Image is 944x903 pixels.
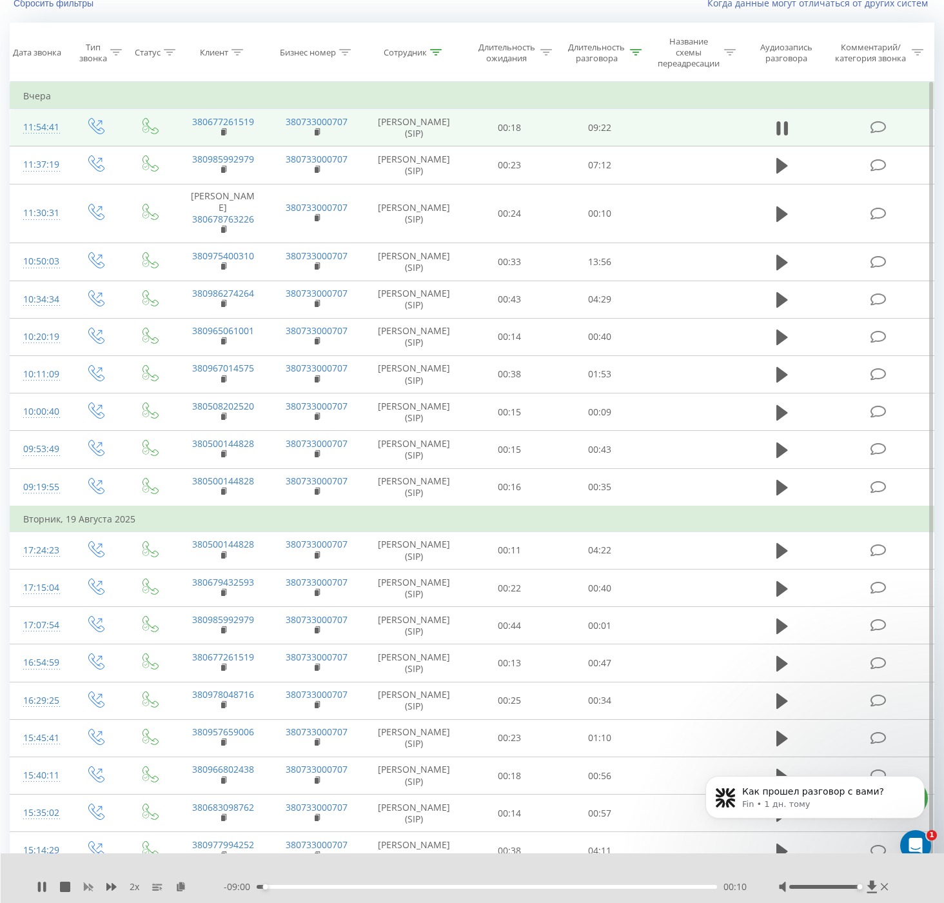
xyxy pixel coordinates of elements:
td: [PERSON_NAME] (SIP) [364,531,465,569]
div: Аудиозапись разговора [751,42,822,64]
div: 09:53:49 [23,437,55,462]
td: 07:12 [555,146,645,184]
div: Комментарий/категория звонка [833,42,909,64]
div: 17:15:04 [23,575,55,600]
td: 00:23 [465,146,555,184]
td: 00:18 [465,109,555,146]
span: 1 [927,830,937,840]
td: Вторник, 19 Августа 2025 [10,506,934,532]
a: 380733000707 [286,576,348,588]
a: 380733000707 [286,115,348,128]
td: 00:14 [465,795,555,832]
td: 00:43 [465,281,555,318]
td: 01:53 [555,355,645,393]
div: 11:54:41 [23,115,55,140]
td: 00:10 [555,184,645,243]
div: Название схемы переадресации [656,36,721,69]
td: 00:22 [465,570,555,607]
td: [PERSON_NAME] (SIP) [364,146,465,184]
td: [PERSON_NAME] (SIP) [364,757,465,795]
td: [PERSON_NAME] (SIP) [364,393,465,431]
a: 380678763226 [192,213,254,225]
td: [PERSON_NAME] (SIP) [364,281,465,318]
td: 00:33 [465,243,555,281]
a: 380733000707 [286,613,348,626]
a: 380500144828 [192,437,254,450]
iframe: Intercom notifications повідомлення [686,749,944,868]
a: 380977994252 [192,838,254,851]
a: 380733000707 [286,838,348,851]
div: 10:34:34 [23,287,55,312]
a: 380985992979 [192,153,254,165]
div: 16:29:25 [23,688,55,713]
td: 00:35 [555,468,645,506]
a: 380677261519 [192,115,254,128]
a: 380985992979 [192,613,254,626]
td: [PERSON_NAME] (SIP) [364,184,465,243]
td: 00:23 [465,719,555,757]
td: [PERSON_NAME] (SIP) [364,431,465,468]
td: [PERSON_NAME] (SIP) [364,570,465,607]
td: [PERSON_NAME] (SIP) [364,243,465,281]
div: 10:20:19 [23,324,55,350]
div: 15:35:02 [23,800,55,826]
td: 00:24 [465,184,555,243]
td: 04:22 [555,531,645,569]
td: 00:16 [465,468,555,506]
td: 04:11 [555,832,645,869]
div: 15:40:11 [23,763,55,788]
a: 380733000707 [286,763,348,775]
div: Accessibility label [263,884,268,889]
span: 2 x [130,880,139,893]
td: 00:34 [555,682,645,719]
a: 380733000707 [286,153,348,165]
a: 380733000707 [286,324,348,337]
td: 00:40 [555,318,645,355]
td: [PERSON_NAME] (SIP) [364,644,465,682]
td: [PERSON_NAME] [176,184,270,243]
td: [PERSON_NAME] (SIP) [364,682,465,719]
td: [PERSON_NAME] (SIP) [364,607,465,644]
div: 10:50:03 [23,249,55,274]
a: 380733000707 [286,651,348,663]
td: 00:44 [465,607,555,644]
td: [PERSON_NAME] (SIP) [364,109,465,146]
span: 00:10 [723,880,747,893]
td: 00:18 [465,757,555,795]
td: 00:56 [555,757,645,795]
a: 380500144828 [192,475,254,487]
a: 380733000707 [286,287,348,299]
a: 380975400310 [192,250,254,262]
td: 04:29 [555,281,645,318]
div: 15:14:29 [23,838,55,863]
td: 00:09 [555,393,645,431]
td: 13:56 [555,243,645,281]
a: 380733000707 [286,400,348,412]
td: 00:40 [555,570,645,607]
td: [PERSON_NAME] (SIP) [364,832,465,869]
div: Длительность разговора [567,42,627,64]
td: 00:01 [555,607,645,644]
a: 380733000707 [286,688,348,700]
div: Accessibility label [858,884,863,889]
div: 11:30:31 [23,201,55,226]
a: 380508202520 [192,400,254,412]
a: 380733000707 [286,475,348,487]
a: 380677261519 [192,651,254,663]
td: 00:43 [555,431,645,468]
div: 17:24:23 [23,538,55,563]
div: 17:07:54 [23,613,55,638]
td: 00:47 [555,644,645,682]
div: 15:45:41 [23,726,55,751]
td: 00:14 [465,318,555,355]
td: [PERSON_NAME] (SIP) [364,355,465,393]
td: 00:15 [465,393,555,431]
div: Сотрудник [384,47,427,58]
a: 380733000707 [286,437,348,450]
span: - 09:00 [224,880,257,893]
td: 00:13 [465,644,555,682]
a: 380733000707 [286,250,348,262]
